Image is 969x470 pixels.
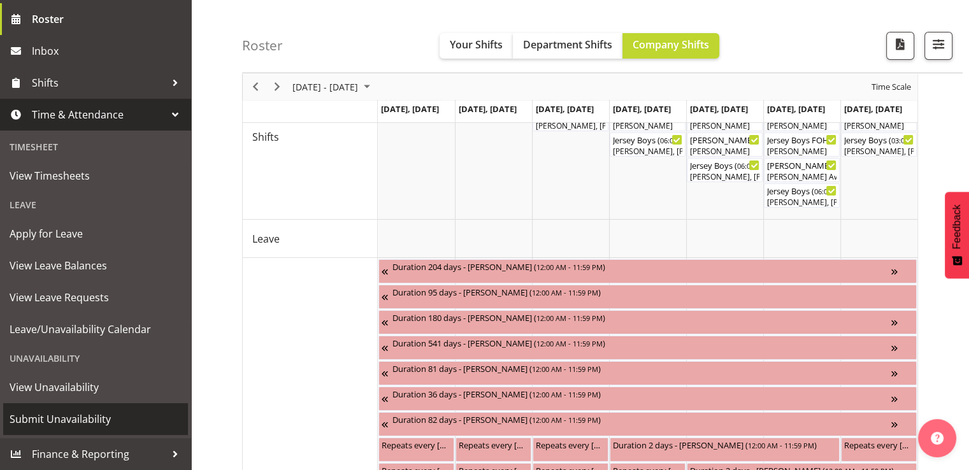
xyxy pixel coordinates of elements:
[450,38,503,52] span: Your Shifts
[737,160,803,171] span: 06:00 PM - 10:10 PM
[536,438,605,451] div: Repeats every [DATE], [DATE], [DATE], [DATE], [DATE], [DATE], [DATE] - [PERSON_NAME] ( )
[291,79,376,95] button: September 08 - 14, 2025
[951,204,963,249] span: Feedback
[513,33,622,59] button: Department Shifts
[844,146,914,157] div: [PERSON_NAME], [PERSON_NAME], [PERSON_NAME], [PERSON_NAME], [PERSON_NAME], [PERSON_NAME], [PERSON...
[870,79,914,95] button: Time Scale
[392,260,891,273] div: Duration 204 days - [PERSON_NAME] ( )
[392,311,891,324] div: Duration 180 days - [PERSON_NAME] ( )
[10,378,182,397] span: View Unavailability
[378,259,917,283] div: Unavailability"s event - Duration 204 days - Fiona Macnab Begin From Monday, March 10, 2025 at 12...
[3,281,188,313] a: View Leave Requests
[767,197,836,208] div: [PERSON_NAME], [PERSON_NAME], [PERSON_NAME], [PERSON_NAME], [PERSON_NAME], [PERSON_NAME], [PERSON...
[767,120,836,132] div: [PERSON_NAME]
[10,256,182,275] span: View Leave Balances
[613,103,671,115] span: [DATE], [DATE]
[378,336,917,360] div: Unavailability"s event - Duration 541 days - Thomas Bohanna Begin From Tuesday, July 8, 2025 at 1...
[764,183,840,208] div: Shifts"s event - Jersey Boys Begin From Saturday, September 13, 2025 at 6:00:00 PM GMT+12:00 Ends...
[660,135,726,145] span: 06:00 PM - 11:59 PM
[459,103,517,115] span: [DATE], [DATE]
[536,262,603,272] span: 12:00 AM - 11:59 PM
[10,166,182,185] span: View Timesheets
[378,361,917,385] div: Unavailability"s event - Duration 81 days - Grace Cavell Begin From Thursday, July 17, 2025 at 12...
[891,135,958,145] span: 03:00 PM - 07:10 PM
[3,345,188,371] div: Unavailability
[633,38,709,52] span: Company Shifts
[613,146,682,157] div: [PERSON_NAME], [PERSON_NAME], [PERSON_NAME], [PERSON_NAME], [PERSON_NAME], [PERSON_NAME], [PERSON...
[32,105,166,124] span: Time & Attendance
[10,224,182,243] span: Apply for Leave
[690,159,759,171] div: Jersey Boys ( )
[243,220,378,258] td: Leave resource
[247,79,264,95] button: Previous
[690,171,759,183] div: [PERSON_NAME], [PERSON_NAME], [PERSON_NAME], [PERSON_NAME], [PERSON_NAME], [PERSON_NAME]
[613,438,836,451] div: Duration 2 days - [PERSON_NAME] ( )
[767,146,836,157] div: [PERSON_NAME]
[924,32,952,60] button: Filter Shifts
[3,313,188,345] a: Leave/Unavailability Calendar
[523,38,612,52] span: Department Shifts
[392,336,891,349] div: Duration 541 days - [PERSON_NAME] ( )
[392,285,914,298] div: Duration 95 days - [PERSON_NAME] ( )
[690,120,759,132] div: [PERSON_NAME]
[767,171,836,183] div: [PERSON_NAME] Awhina [PERSON_NAME]
[269,79,286,95] button: Next
[533,438,608,462] div: Unavailability"s event - Repeats every monday, tuesday, wednesday, thursday, friday, saturday, su...
[767,133,836,146] div: Jersey Boys FOHM shift ( )
[459,438,528,451] div: Repeats every [DATE], [DATE], [DATE], [DATE] - [PERSON_NAME] ( )
[392,362,891,374] div: Duration 81 days - [PERSON_NAME] ( )
[242,38,283,53] h4: Roster
[610,132,685,157] div: Shifts"s event - Jersey Boys Begin From Thursday, September 11, 2025 at 6:00:00 PM GMT+12:00 Ends...
[532,364,598,374] span: 12:00 AM - 11:59 PM
[32,445,166,464] span: Finance & Reporting
[532,415,598,425] span: 12:00 AM - 11:59 PM
[844,103,902,115] span: [DATE], [DATE]
[841,132,917,157] div: Shifts"s event - Jersey Boys Begin From Sunday, September 14, 2025 at 3:00:00 PM GMT+12:00 Ends A...
[3,218,188,250] a: Apply for Leave
[931,432,944,445] img: help-xxl-2.png
[378,310,917,334] div: Unavailability"s event - Duration 180 days - Katrina Luca Begin From Friday, July 4, 2025 at 12:0...
[3,371,188,403] a: View Unavailability
[690,146,759,157] div: [PERSON_NAME]
[945,192,969,278] button: Feedback - Show survey
[32,73,166,92] span: Shifts
[841,438,917,462] div: Unavailability"s event - Repeats every sunday - Jordan Sanft Begin From Sunday, September 14, 202...
[291,79,359,95] span: [DATE] - [DATE]
[536,338,603,348] span: 12:00 AM - 11:59 PM
[3,403,188,435] a: Submit Unavailability
[378,438,454,462] div: Unavailability"s event - Repeats every monday - Dillyn Shine Begin From Monday, September 8, 2025...
[32,41,185,61] span: Inbox
[378,412,917,436] div: Unavailability"s event - Duration 82 days - David Fourie Begin From Wednesday, August 20, 2025 at...
[10,288,182,307] span: View Leave Requests
[3,160,188,192] a: View Timesheets
[870,79,912,95] span: Time Scale
[748,440,814,450] span: 12:00 AM - 11:59 PM
[690,103,748,115] span: [DATE], [DATE]
[392,413,891,425] div: Duration 82 days - [PERSON_NAME] ( )
[613,133,682,146] div: Jersey Boys ( )
[767,159,836,171] div: [PERSON_NAME] - Jersey Boys - Box Office ( )
[266,73,288,100] div: Next
[844,438,914,451] div: Repeats every [DATE] - [PERSON_NAME] ( )
[886,32,914,60] button: Download a PDF of the roster according to the set date range.
[3,134,188,160] div: Timesheet
[252,129,279,145] span: Shifts
[814,186,880,196] span: 06:00 PM - 10:10 PM
[622,33,719,59] button: Company Shifts
[690,133,759,146] div: [PERSON_NAME] - Jersey Boys - Box Office ( )
[532,287,598,297] span: 12:00 AM - 11:59 PM
[767,184,836,197] div: Jersey Boys ( )
[532,389,598,399] span: 12:00 AM - 11:59 PM
[245,73,266,100] div: Previous
[536,120,605,132] div: [PERSON_NAME], [PERSON_NAME], [PERSON_NAME], [PERSON_NAME], [PERSON_NAME]
[456,438,531,462] div: Unavailability"s event - Repeats every monday, tuesday, saturday, sunday - Dion Stewart Begin Fro...
[764,158,840,182] div: Shifts"s event - Bobby- Lea - Jersey Boys - Box Office Begin From Saturday, September 13, 2025 at...
[392,387,891,400] div: Duration 36 days - [PERSON_NAME] ( )
[767,103,825,115] span: [DATE], [DATE]
[382,438,451,451] div: Repeats every [DATE] - [PERSON_NAME] ( )
[32,10,185,29] span: Roster
[252,231,280,246] span: Leave
[536,313,603,323] span: 12:00 AM - 11:59 PM
[844,120,914,132] div: [PERSON_NAME]
[613,120,682,132] div: [PERSON_NAME]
